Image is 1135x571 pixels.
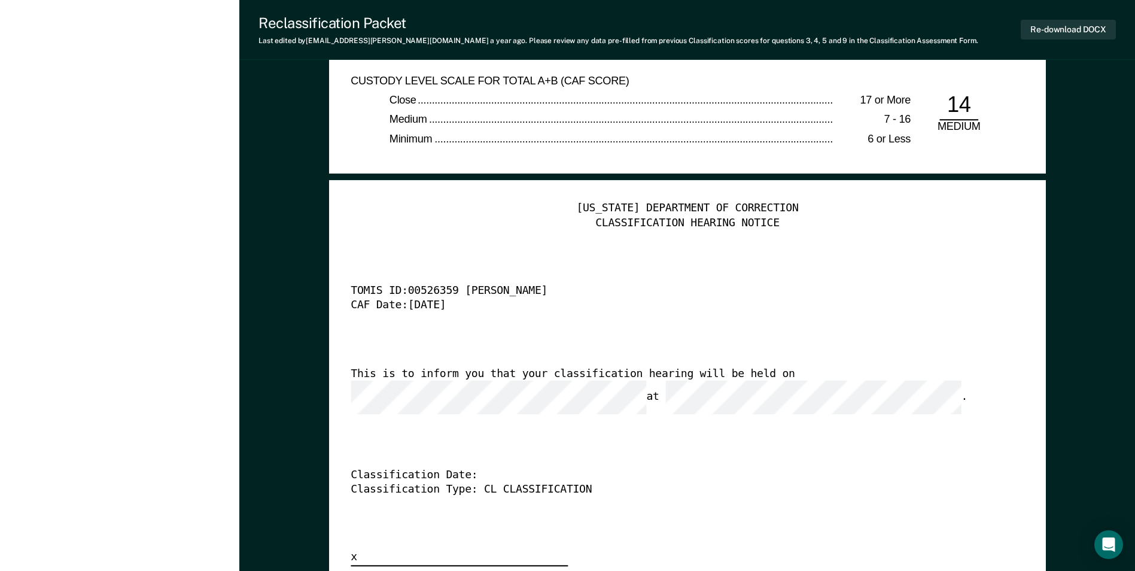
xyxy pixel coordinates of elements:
[939,92,978,121] div: 14
[351,216,1024,230] div: CLASSIFICATION HEARING NOTICE
[351,367,990,414] div: This is to inform you that your classification hearing will be held on at .
[351,482,990,497] div: Classification Type: CL CLASSIFICATION
[1094,530,1123,559] div: Open Intercom Messenger
[351,284,990,299] div: TOMIS ID: 00526359 [PERSON_NAME]
[351,469,990,483] div: Classification Date:
[930,121,988,135] div: MEDIUM
[258,37,978,45] div: Last edited by [EMAIL_ADDRESS][PERSON_NAME][DOMAIN_NAME] . Please review any data pre-filled from...
[1021,20,1116,40] button: Re-download DOCX
[351,299,990,313] div: CAF Date: [DATE]
[351,74,872,89] div: CUSTODY LEVEL SCALE FOR TOTAL A+B (CAF SCORE)
[351,202,1024,216] div: [US_STATE] DEPARTMENT OF CORRECTION
[833,94,911,108] div: 17 or More
[390,113,429,125] span: Medium
[390,94,418,106] span: Close
[833,133,911,147] div: 6 or Less
[351,551,568,567] div: x
[490,37,525,45] span: a year ago
[390,133,434,145] span: Minimum
[258,14,978,32] div: Reclassification Packet
[833,113,911,127] div: 7 - 16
